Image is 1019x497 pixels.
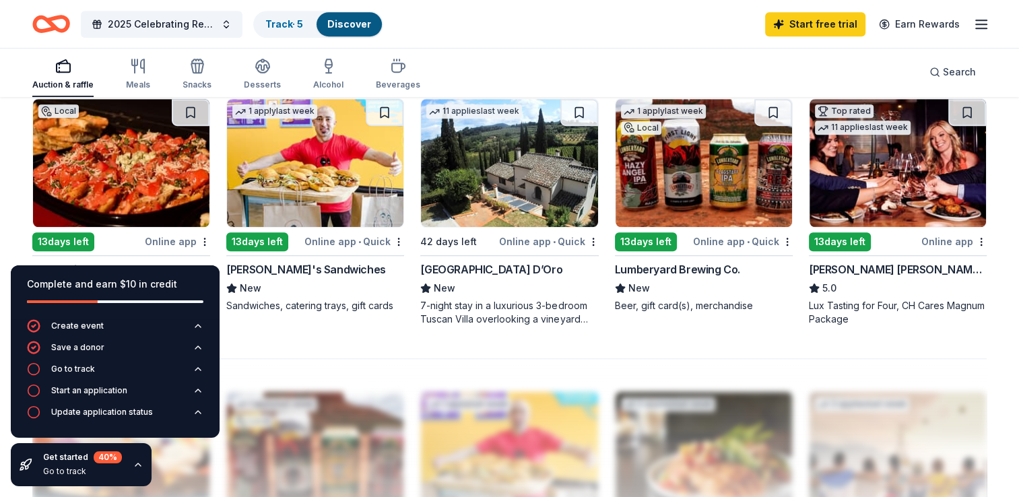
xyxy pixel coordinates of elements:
[226,261,386,277] div: [PERSON_NAME]'s Sandwiches
[51,364,95,374] div: Go to track
[615,299,793,312] div: Beer, gift card(s), merchandise
[553,236,556,247] span: •
[871,12,968,36] a: Earn Rewards
[27,405,203,427] button: Update application status
[809,232,871,251] div: 13 days left
[183,79,211,90] div: Snacks
[943,64,976,80] span: Search
[183,53,211,97] button: Snacks
[313,53,343,97] button: Alcohol
[919,59,987,86] button: Search
[809,261,987,277] div: [PERSON_NAME] [PERSON_NAME] Winery and Restaurants
[815,104,874,118] div: Top rated
[420,98,598,326] a: Image for Villa Sogni D’Oro11 applieslast week42 days leftOnline app•Quick[GEOGRAPHIC_DATA] D’Oro...
[747,236,750,247] span: •
[32,79,94,90] div: Auction & raffle
[499,233,599,250] div: Online app Quick
[420,299,598,326] div: 7-night stay in a luxurious 3-bedroom Tuscan Villa overlooking a vineyard and the ancient walled ...
[327,18,371,30] a: Discover
[809,299,987,326] div: Lux Tasting for Four, CH Cares Magnum Package
[420,234,477,250] div: 42 days left
[27,341,203,362] button: Save a donor
[32,53,94,97] button: Auction & raffle
[240,280,261,296] span: New
[421,99,597,227] img: Image for Villa Sogni D’Oro
[621,104,706,119] div: 1 apply last week
[51,385,127,396] div: Start an application
[244,79,281,90] div: Desserts
[145,233,210,250] div: Online app
[51,321,104,331] div: Create event
[376,79,420,90] div: Beverages
[232,104,317,119] div: 1 apply last week
[809,98,987,326] a: Image for Cooper's Hawk Winery and RestaurantsTop rated11 applieslast week13days leftOnline app[P...
[616,99,792,227] img: Image for Lumberyard Brewing Co.
[921,233,987,250] div: Online app
[43,466,122,477] div: Go to track
[43,451,122,463] div: Get started
[304,233,404,250] div: Online app Quick
[81,11,242,38] button: 2025 Celebrating Resilience Summit
[126,79,150,90] div: Meals
[426,104,522,119] div: 11 applies last week
[27,319,203,341] button: Create event
[615,98,793,312] a: Image for Lumberyard Brewing Co.1 applylast weekLocal13days leftOnline app•QuickLumberyard Brewin...
[226,98,404,312] a: Image for Ike's Sandwiches1 applylast week13days leftOnline app•Quick[PERSON_NAME]'s SandwichesNe...
[244,53,281,97] button: Desserts
[313,79,343,90] div: Alcohol
[822,280,836,296] span: 5.0
[434,280,455,296] span: New
[358,236,361,247] span: •
[38,104,79,118] div: Local
[27,276,203,292] div: Complete and earn $10 in credit
[226,232,288,251] div: 13 days left
[27,384,203,405] button: Start an application
[693,233,793,250] div: Online app Quick
[33,99,209,227] img: Image for JAM Culinary Concepts
[628,280,650,296] span: New
[126,53,150,97] button: Meals
[420,261,562,277] div: [GEOGRAPHIC_DATA] D’Oro
[226,299,404,312] div: Sandwiches, catering trays, gift cards
[765,12,865,36] a: Start free trial
[227,99,403,227] img: Image for Ike's Sandwiches
[253,11,383,38] button: Track· 5Discover
[810,99,986,227] img: Image for Cooper's Hawk Winery and Restaurants
[94,451,122,463] div: 40 %
[615,261,740,277] div: Lumberyard Brewing Co.
[376,53,420,97] button: Beverages
[51,407,153,418] div: Update application status
[32,8,70,40] a: Home
[815,121,911,135] div: 11 applies last week
[51,342,104,353] div: Save a donor
[615,232,677,251] div: 13 days left
[108,16,216,32] span: 2025 Celebrating Resilience Summit
[32,98,210,312] a: Image for JAM Culinary ConceptsLocal13days leftOnline appJAM Culinary ConceptsNewGift certificates
[27,362,203,384] button: Go to track
[265,18,303,30] a: Track· 5
[621,121,661,135] div: Local
[32,232,94,251] div: 13 days left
